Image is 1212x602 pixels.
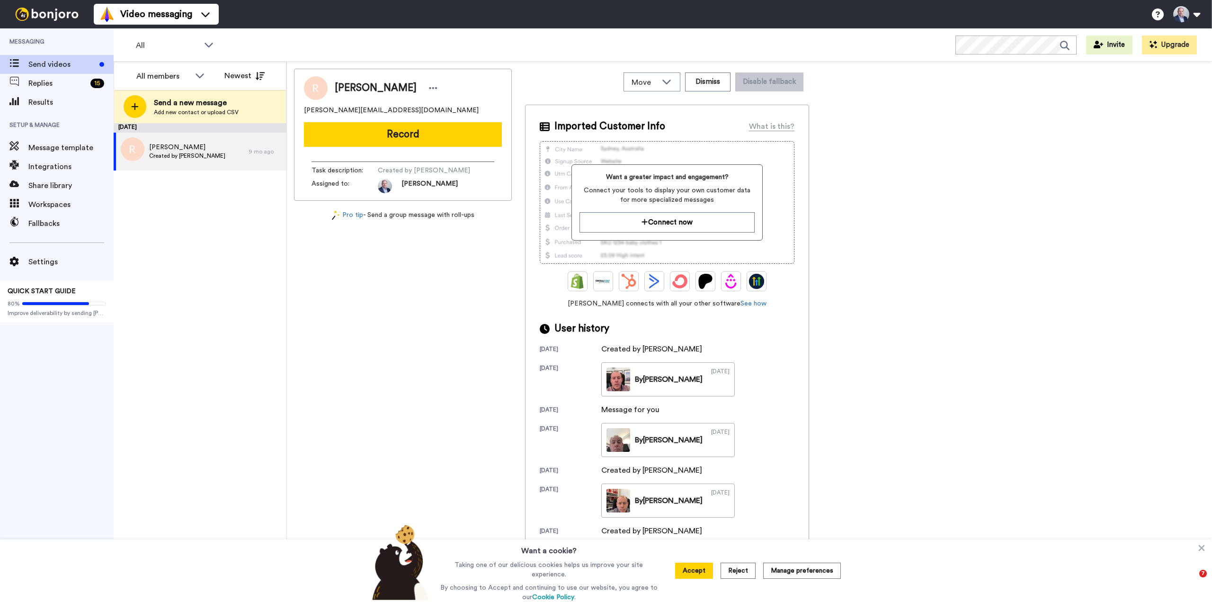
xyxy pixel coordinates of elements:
div: [DATE] [540,425,601,457]
a: By[PERSON_NAME][DATE] [601,484,735,518]
div: 9 mo ago [249,148,282,155]
img: 53688164-f2fd-4602-a7e8-0be991a5e930-1602618189.jpg [378,179,392,193]
img: bear-with-cookie.png [364,524,434,600]
span: All [136,40,199,51]
button: Invite [1086,36,1132,54]
div: [DATE] [711,428,730,452]
img: 94c49f7f-035b-49af-85e4-b2de4f09c13c-thumb.jpg [606,489,630,512]
div: Created by [PERSON_NAME] [601,525,702,537]
div: [DATE] [540,467,601,476]
p: By choosing to Accept and continuing to use our website, you agree to our . [438,583,660,602]
span: 7 [1199,570,1207,577]
div: [DATE] [114,123,286,133]
img: ConvertKit [672,274,687,289]
span: Replies [28,78,87,89]
img: e0258f82-1b29-4c5c-8283-5350a5de51d7-thumb.jpg [606,428,630,452]
img: Image of Ritchie clapson [304,76,328,100]
div: By [PERSON_NAME] [635,374,703,385]
img: Patreon [698,274,713,289]
span: [PERSON_NAME] connects with all your other software [540,299,794,308]
span: Send videos [28,59,96,70]
span: Workspaces [28,199,114,210]
span: Message template [28,142,114,153]
a: By[PERSON_NAME][DATE] [601,362,735,396]
div: [DATE] [540,527,601,537]
img: r.png [121,137,144,161]
span: User history [554,322,609,336]
span: Connect your tools to display your own customer data for more specialized messages [579,186,754,205]
a: Pro tip [332,210,363,220]
div: - Send a group message with roll-ups [294,210,512,220]
div: By [PERSON_NAME] [635,434,703,446]
div: By [PERSON_NAME] [635,495,703,506]
span: Video messaging [120,8,192,21]
img: Ontraport [596,274,611,289]
div: Created by [PERSON_NAME] [601,343,702,355]
button: Accept [675,563,713,579]
button: Manage preferences [763,563,841,579]
span: Created by [PERSON_NAME] [378,166,470,175]
span: Task description : [312,166,378,175]
span: Want a greater impact and engagement? [579,172,754,182]
a: See how [740,300,766,307]
div: [DATE] [540,406,601,415]
img: ActiveCampaign [647,274,662,289]
button: Upgrade [1142,36,1197,54]
img: GoHighLevel [749,274,764,289]
span: Send a new message [154,97,239,108]
a: By[PERSON_NAME][DATE] [601,423,735,457]
span: [PERSON_NAME] [335,81,417,95]
span: [PERSON_NAME] [149,143,225,152]
img: Drip [723,274,739,289]
div: All members [136,71,190,82]
img: 88e422c7-d6c7-4383-a264-bd0924bdccb8-thumb.jpg [606,368,630,391]
span: Created by [PERSON_NAME] [149,152,225,160]
span: [PERSON_NAME][EMAIL_ADDRESS][DOMAIN_NAME] [304,106,479,115]
button: Disable fallback [735,72,803,91]
span: Imported Customer Info [554,119,665,134]
span: QUICK START GUIDE [8,288,76,295]
img: bj-logo-header-white.svg [11,8,82,21]
div: [DATE] [711,489,730,512]
span: Fallbacks [28,218,114,229]
span: Improve deliverability by sending [PERSON_NAME]’s from your own email [8,309,106,317]
img: magic-wand.svg [332,210,340,220]
span: [PERSON_NAME] [401,179,458,193]
div: Created by [PERSON_NAME] [601,465,702,476]
button: Connect now [579,212,754,233]
a: Cookie Policy [532,594,574,601]
span: 80% [8,300,20,307]
span: Move [632,77,657,88]
div: [DATE] [540,345,601,355]
span: Assigned to: [312,179,378,193]
span: Settings [28,256,114,268]
div: [DATE] [711,368,730,391]
p: Taking one of our delicious cookies helps us improve your site experience. [438,560,660,579]
span: Share library [28,180,114,191]
button: Dismiss [685,72,731,91]
div: 15 [90,79,104,88]
button: Reject [721,563,756,579]
h3: Want a cookie? [521,539,577,557]
span: Add new contact or upload CSV [154,108,239,116]
span: Integrations [28,161,114,172]
div: [DATE] [540,485,601,518]
div: Message for you [601,404,659,415]
iframe: Intercom live chat [1180,570,1203,593]
button: Newest [217,66,272,85]
span: Results [28,97,114,108]
img: Shopify [570,274,585,289]
div: What is this? [749,121,794,132]
div: [DATE] [540,364,601,396]
img: vm-color.svg [99,7,115,22]
img: Hubspot [621,274,636,289]
button: Record [304,122,502,147]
